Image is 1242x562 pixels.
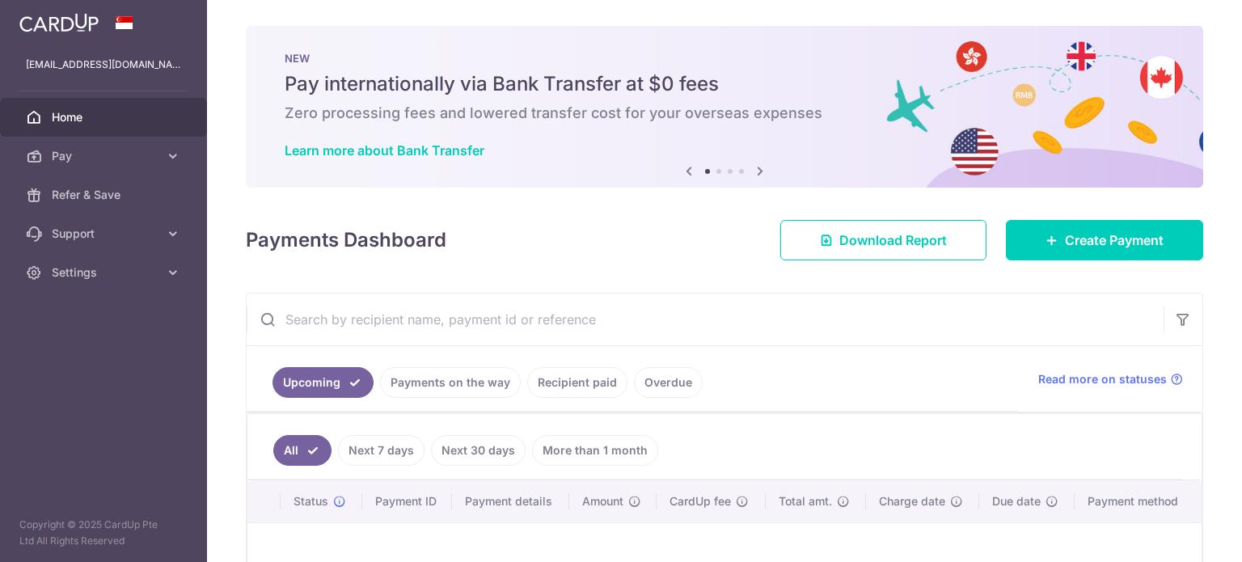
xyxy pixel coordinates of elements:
[879,493,945,509] span: Charge date
[1006,220,1203,260] a: Create Payment
[532,435,658,466] a: More than 1 month
[52,109,158,125] span: Home
[992,493,1041,509] span: Due date
[52,148,158,164] span: Pay
[52,264,158,281] span: Settings
[1038,371,1167,387] span: Read more on statuses
[670,493,731,509] span: CardUp fee
[780,220,986,260] a: Download Report
[779,493,832,509] span: Total amt.
[52,226,158,242] span: Support
[246,26,1203,188] img: Bank transfer banner
[634,367,703,398] a: Overdue
[380,367,521,398] a: Payments on the way
[294,493,328,509] span: Status
[452,480,569,522] th: Payment details
[839,230,947,250] span: Download Report
[285,52,1164,65] p: NEW
[247,294,1164,345] input: Search by recipient name, payment id or reference
[431,435,526,466] a: Next 30 days
[273,435,332,466] a: All
[52,187,158,203] span: Refer & Save
[1065,230,1164,250] span: Create Payment
[362,480,453,522] th: Payment ID
[272,367,374,398] a: Upcoming
[1038,371,1183,387] a: Read more on statuses
[19,13,99,32] img: CardUp
[338,435,425,466] a: Next 7 days
[26,57,181,73] p: [EMAIL_ADDRESS][DOMAIN_NAME]
[527,367,627,398] a: Recipient paid
[285,104,1164,123] h6: Zero processing fees and lowered transfer cost for your overseas expenses
[285,142,484,158] a: Learn more about Bank Transfer
[582,493,623,509] span: Amount
[1075,480,1202,522] th: Payment method
[246,226,446,255] h4: Payments Dashboard
[285,71,1164,97] h5: Pay internationally via Bank Transfer at $0 fees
